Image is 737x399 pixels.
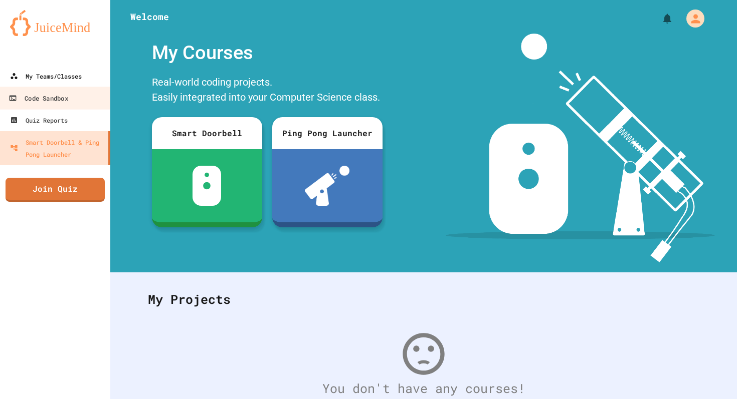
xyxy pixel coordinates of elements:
[10,10,100,36] img: logo-orange.svg
[272,117,383,149] div: Ping Pong Launcher
[138,379,709,398] div: You don't have any courses!
[305,166,349,206] img: ppl-with-ball.png
[152,117,262,149] div: Smart Doorbell
[643,10,676,27] div: My Notifications
[138,280,709,319] div: My Projects
[446,34,714,262] img: banner-image-my-projects.png
[147,72,388,110] div: Real-world coding projects. Easily integrated into your Computer Science class.
[10,114,68,126] div: Quiz Reports
[193,166,221,206] img: sdb-white.svg
[9,92,68,105] div: Code Sandbox
[10,136,104,160] div: Smart Doorbell & Ping Pong Launcher
[6,178,105,202] a: Join Quiz
[147,34,388,72] div: My Courses
[10,70,82,82] div: My Teams/Classes
[676,7,707,30] div: My Account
